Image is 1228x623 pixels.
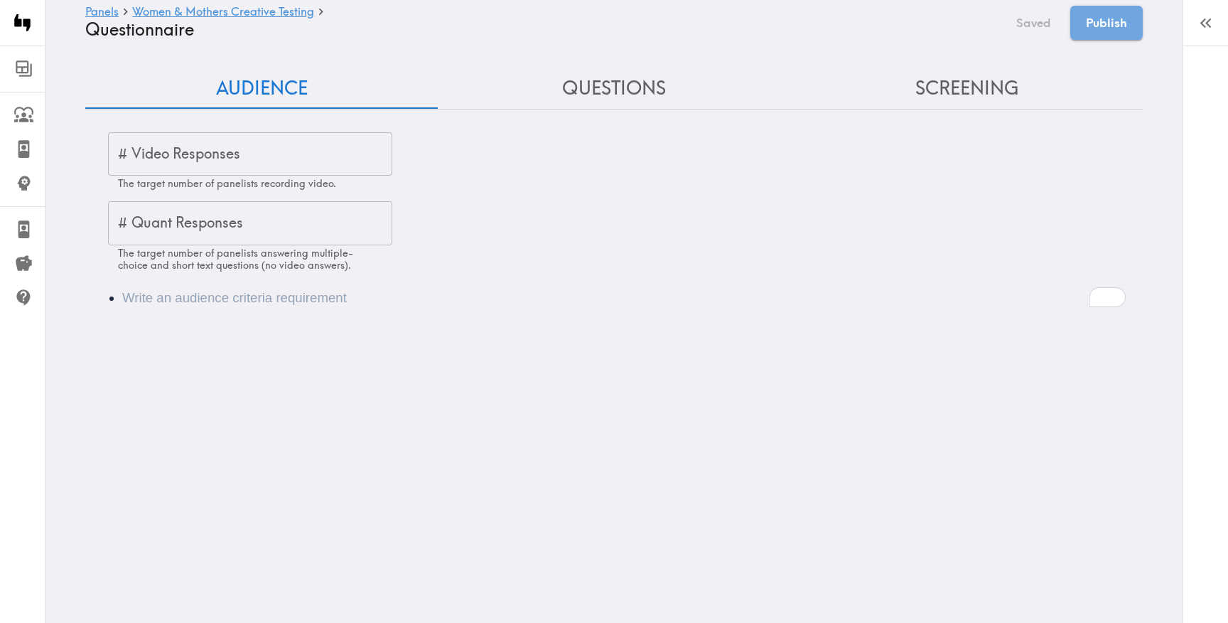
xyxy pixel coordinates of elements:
[85,68,1143,109] div: Questionnaire Audience/Questions/Screening Tab Navigation
[118,177,336,190] span: The target number of panelists recording video.
[85,271,1143,325] div: To enrich screen reader interactions, please activate Accessibility in Grammarly extension settings
[85,6,119,19] a: Panels
[85,68,438,109] button: Audience
[85,19,997,40] h4: Questionnaire
[790,68,1143,109] button: Screening
[118,247,353,272] span: The target number of panelists answering multiple-choice and short text questions (no video answe...
[9,9,37,37] img: Instapanel
[438,68,790,109] button: Questions
[132,6,314,19] a: Women & Mothers Creative Testing
[1070,6,1143,40] button: Publish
